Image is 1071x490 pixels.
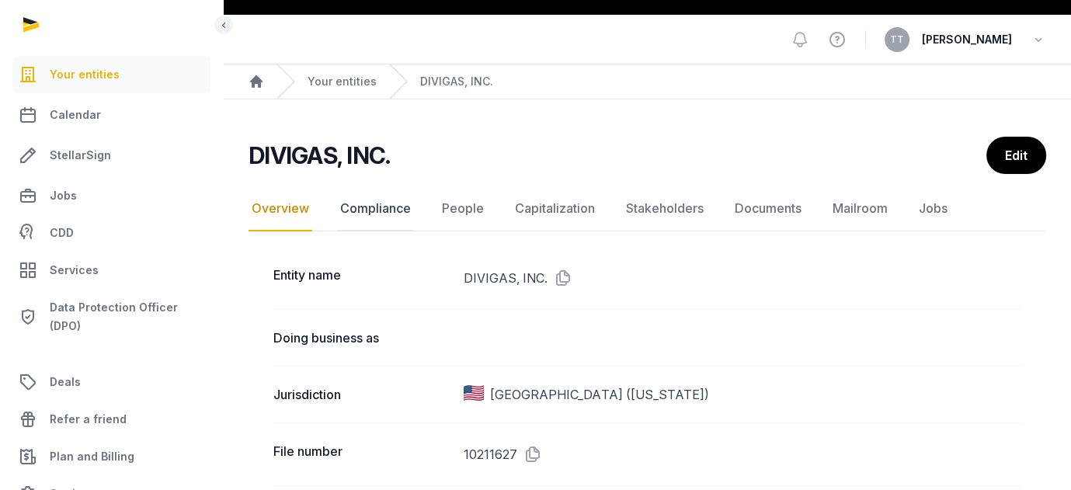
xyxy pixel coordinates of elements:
dd: DIVIGAS, INC. [464,266,1021,290]
a: Capitalization [512,186,598,231]
dt: Doing business as [273,328,451,347]
a: Jobs [916,186,951,231]
h2: DIVIGAS, INC. [249,141,390,169]
a: CDD [12,217,210,248]
a: Edit [986,137,1046,174]
a: People [439,186,487,231]
a: Compliance [337,186,414,231]
span: Deals [50,373,81,391]
span: [GEOGRAPHIC_DATA] ([US_STATE]) [490,385,708,404]
a: Your entities [308,74,377,89]
a: Calendar [12,96,210,134]
span: TT [890,35,904,44]
iframe: Chat Widget [993,415,1071,490]
a: Documents [732,186,805,231]
a: Services [12,252,210,289]
a: Mailroom [829,186,891,231]
a: Overview [249,186,312,231]
span: Refer a friend [50,410,127,429]
nav: Tabs [249,186,1046,231]
dt: Jurisdiction [273,385,451,404]
span: Plan and Billing [50,447,134,466]
span: StellarSign [50,146,111,165]
nav: Breadcrumb [224,64,1071,99]
button: TT [885,27,909,52]
a: Refer a friend [12,401,210,438]
a: StellarSign [12,137,210,174]
a: Stakeholders [623,186,707,231]
dt: File number [273,442,451,467]
span: Your entities [50,65,120,84]
dd: 10211627 [464,442,1021,467]
span: Data Protection Officer (DPO) [50,298,204,335]
span: [PERSON_NAME] [922,30,1012,49]
span: Jobs [50,186,77,205]
a: Deals [12,363,210,401]
a: Plan and Billing [12,438,210,475]
span: CDD [50,224,74,242]
a: DIVIGAS, INC. [420,74,493,89]
dt: Entity name [273,266,451,290]
a: Jobs [12,177,210,214]
a: Data Protection Officer (DPO) [12,292,210,342]
span: Calendar [50,106,101,124]
span: Services [50,261,99,280]
a: Your entities [12,56,210,93]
